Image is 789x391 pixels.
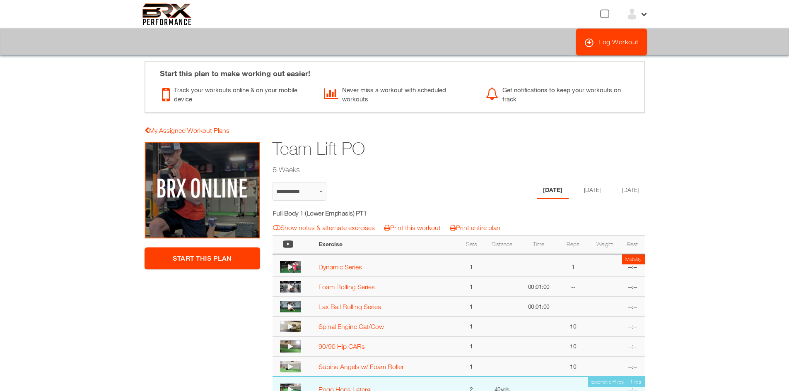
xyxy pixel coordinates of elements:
[557,254,589,277] td: 1
[145,127,229,134] a: My Assigned Workout Plans
[280,341,301,352] img: thumbnail.png
[280,321,301,332] img: thumbnail.png
[318,343,365,350] a: 90/90 Hip CARs
[459,297,484,317] td: 1
[459,235,484,254] th: Sets
[557,336,589,356] td: 10
[484,235,520,254] th: Distance
[626,8,638,20] img: ex-default-user.svg
[280,301,301,312] img: thumbnail.png
[280,261,301,273] img: thumbnail.png
[450,224,500,231] a: Print entire plan
[318,283,375,290] a: Foam Rolling Series
[318,303,381,310] a: Lax Ball Rolling Series
[384,224,441,231] a: Print this workout
[273,164,581,175] h2: 6 Weeks
[616,182,645,199] li: Day 3
[459,317,484,336] td: 1
[273,209,420,218] h5: Full Body 1 (Lower Emphasis) PT1
[318,363,404,370] a: Supine Angels w/ Foam Roller
[620,235,644,254] th: Rest
[620,357,644,377] td: --:--
[152,62,638,79] div: Start this plan to make working out easier!
[145,247,261,269] a: Start This Plan
[280,281,301,293] img: thumbnail.png
[620,277,644,297] td: --:--
[486,83,635,104] div: Get notifications to keep your workouts on track
[459,254,484,277] td: 1
[314,235,459,254] th: Exercise
[520,235,557,254] th: Time
[620,336,644,356] td: --:--
[318,323,384,330] a: Spinal Engine Cat/Cow
[620,297,644,317] td: --:--
[589,235,620,254] th: Weight
[622,254,645,264] td: Mobility
[557,317,589,336] td: 10
[145,142,261,239] img: Team Lift PO
[588,377,645,387] td: Extensive Plyos -- 1 rds
[318,263,362,271] a: Dynamic Series
[557,357,589,377] td: 10
[520,277,557,297] td: 00:01:00
[273,137,581,161] h1: Team Lift PO
[459,357,484,377] td: 1
[620,317,644,336] td: --:--
[273,224,375,231] a: Show notes & alternate exercises
[557,235,589,254] th: Reps
[520,297,557,317] td: 00:01:00
[459,277,484,297] td: 1
[324,83,473,104] div: Never miss a workout with scheduled workouts
[537,182,569,199] li: Day 1
[459,336,484,356] td: 1
[280,361,301,372] img: thumbnail.png
[576,29,647,55] a: Log Workout
[162,83,311,104] div: Track your workouts online & on your mobile device
[620,254,644,277] td: --:--
[557,277,589,297] td: --
[142,3,192,25] img: 6f7da32581c89ca25d665dc3aae533e4f14fe3ef_original.svg
[578,182,607,199] li: Day 2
